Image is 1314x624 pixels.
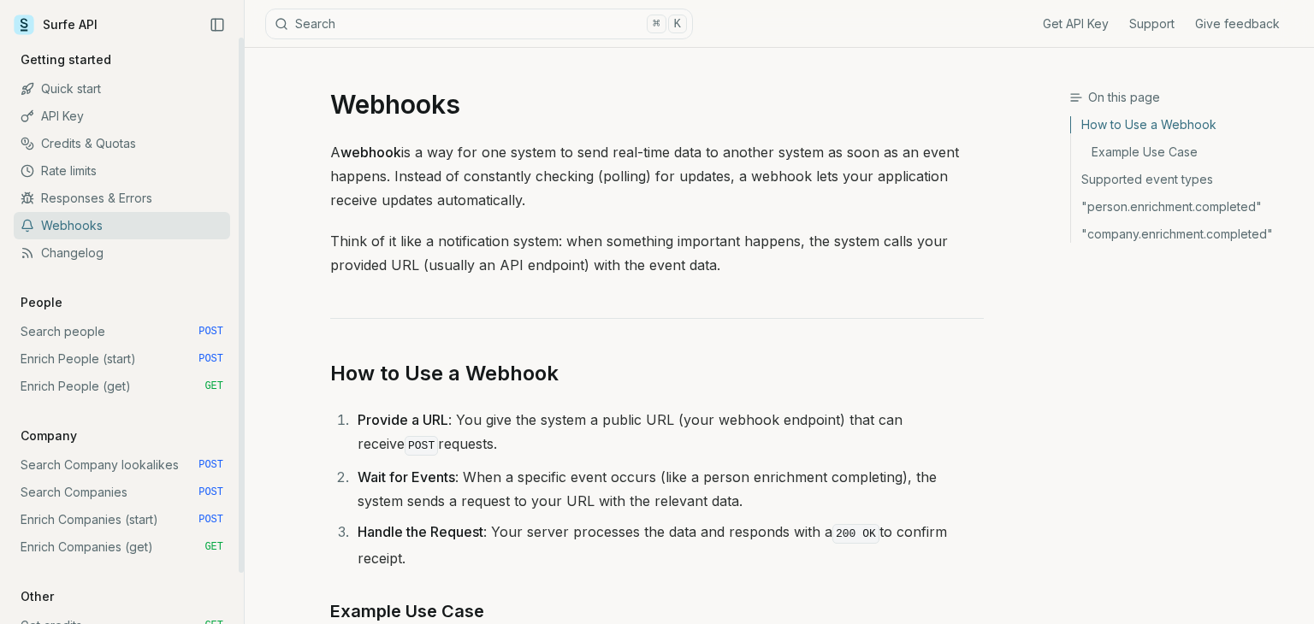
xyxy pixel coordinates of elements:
[14,51,118,68] p: Getting started
[1043,15,1109,32] a: Get API Key
[14,506,230,533] a: Enrich Companies (start) POST
[14,12,98,38] a: Surfe API
[1069,89,1300,106] h3: On this page
[14,294,69,311] p: People
[352,520,984,570] li: : Your server processes the data and responds with a to confirm receipt.
[405,436,438,456] code: POST
[330,360,559,387] a: How to Use a Webhook
[14,318,230,345] a: Search people POST
[668,15,687,33] kbd: K
[14,157,230,185] a: Rate limits
[1071,116,1300,138] a: How to Use a Webhook
[204,540,223,554] span: GET
[14,588,61,605] p: Other
[352,465,984,513] li: : When a specific event occurs (like a person enrichment completing), the system sends a request ...
[358,523,483,540] strong: Handle the Request
[198,352,223,366] span: POST
[1071,193,1300,221] a: "person.enrichment.completed"
[340,144,401,161] strong: webhook
[14,239,230,267] a: Changelog
[358,468,455,486] strong: Wait for Events
[14,427,84,444] p: Company
[1129,15,1175,32] a: Support
[198,486,223,499] span: POST
[14,373,230,400] a: Enrich People (get) GET
[198,325,223,338] span: POST
[1071,138,1300,166] a: Example Use Case
[1195,15,1280,32] a: Give feedback
[204,380,223,393] span: GET
[832,524,879,544] code: 200 OK
[330,140,984,212] p: A is a way for one system to send real-time data to another system as soon as an event happens. I...
[14,479,230,506] a: Search Companies POST
[14,212,230,239] a: Webhooks
[14,345,230,373] a: Enrich People (start) POST
[198,458,223,472] span: POST
[1071,221,1300,243] a: "company.enrichment.completed"
[198,513,223,527] span: POST
[14,75,230,103] a: Quick start
[14,103,230,130] a: API Key
[14,130,230,157] a: Credits & Quotas
[330,229,984,277] p: Think of it like a notification system: when something important happens, the system calls your p...
[14,451,230,479] a: Search Company lookalikes POST
[647,15,666,33] kbd: ⌘
[358,411,448,428] strong: Provide a URL
[1071,166,1300,193] a: Supported event types
[14,533,230,561] a: Enrich Companies (get) GET
[265,9,693,39] button: Search⌘K
[204,12,230,38] button: Collapse Sidebar
[14,185,230,212] a: Responses & Errors
[330,89,984,120] h1: Webhooks
[352,408,984,458] li: : You give the system a public URL (your webhook endpoint) that can receive requests.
